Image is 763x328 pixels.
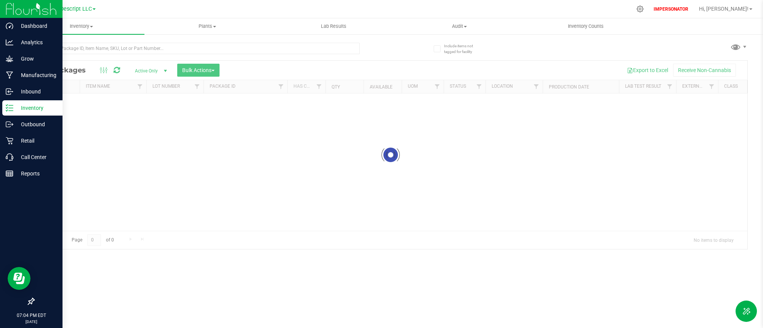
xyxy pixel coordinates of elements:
[8,267,30,290] iframe: Resource center
[13,103,59,113] p: Inventory
[13,136,59,145] p: Retail
[60,6,92,12] span: Descript LLC
[144,18,271,34] a: Plants
[6,170,13,177] inline-svg: Reports
[444,43,482,55] span: Include items not tagged for facility
[13,21,59,31] p: Dashboard
[397,23,522,30] span: Audit
[6,22,13,30] inline-svg: Dashboard
[6,71,13,79] inline-svg: Manufacturing
[6,39,13,46] inline-svg: Analytics
[699,6,749,12] span: Hi, [PERSON_NAME]!
[13,169,59,178] p: Reports
[6,104,13,112] inline-svg: Inventory
[396,18,523,34] a: Audit
[6,88,13,95] inline-svg: Inbound
[18,23,144,30] span: Inventory
[651,6,691,13] p: IMPERSONATOR
[558,23,614,30] span: Inventory Counts
[736,301,757,322] button: Toggle Menu
[3,312,59,319] p: 07:04 PM EDT
[3,319,59,325] p: [DATE]
[13,54,59,63] p: Grow
[523,18,649,34] a: Inventory Counts
[6,121,13,128] inline-svg: Outbound
[271,18,397,34] a: Lab Results
[34,43,360,54] input: Search Package ID, Item Name, SKU, Lot or Part Number...
[6,137,13,145] inline-svg: Retail
[18,18,144,34] a: Inventory
[13,38,59,47] p: Analytics
[13,87,59,96] p: Inbound
[635,5,645,13] div: Manage settings
[311,23,357,30] span: Lab Results
[13,71,59,80] p: Manufacturing
[145,23,270,30] span: Plants
[13,153,59,162] p: Call Center
[6,55,13,63] inline-svg: Grow
[6,153,13,161] inline-svg: Call Center
[13,120,59,129] p: Outbound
